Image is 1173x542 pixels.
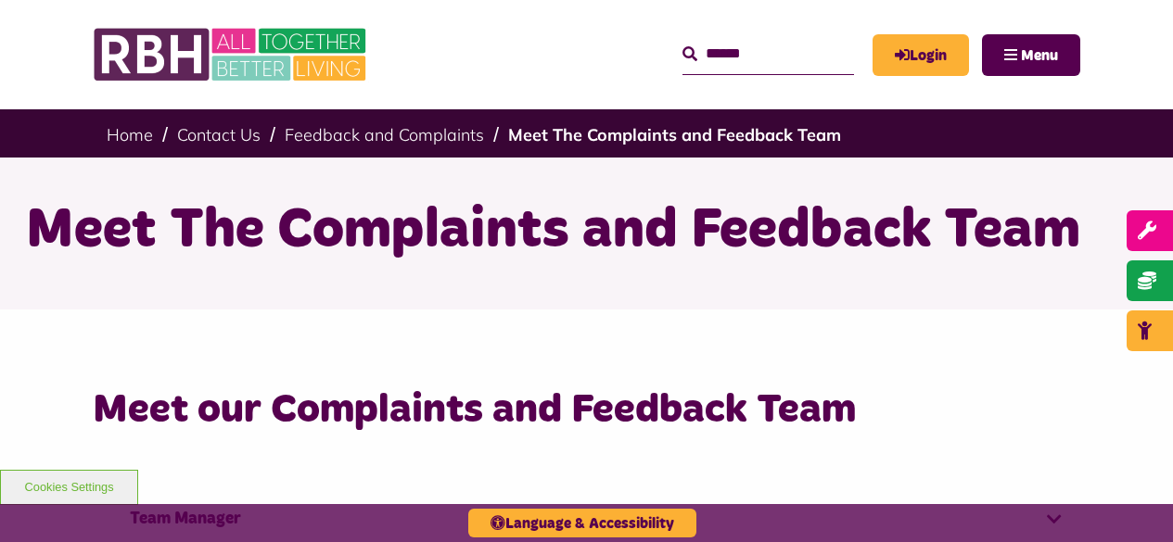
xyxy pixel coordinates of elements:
[1021,48,1058,63] span: Menu
[873,34,969,76] a: MyRBH
[285,124,484,145] a: Feedback and Complaints
[107,124,153,145] a: Home
[177,124,261,145] a: Contact Us
[508,124,841,145] a: Meet The Complaints and Feedback Team
[26,195,1148,267] h1: Meet The Complaints and Feedback Team
[982,34,1080,76] button: Navigation
[93,384,1080,436] h3: Meet our Complaints and Feedback Team
[93,19,371,91] img: RBH
[1090,459,1173,542] iframe: Netcall Web Assistant for live chat
[468,509,696,537] button: Language & Accessibility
